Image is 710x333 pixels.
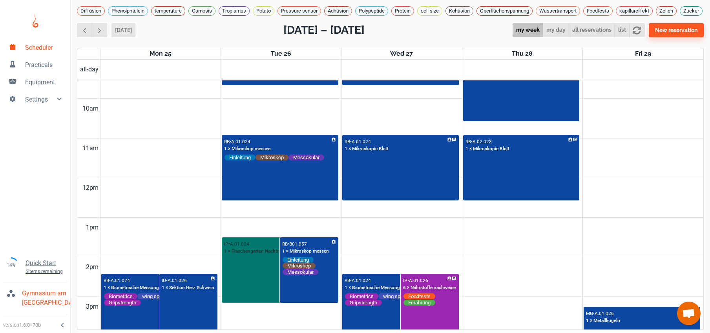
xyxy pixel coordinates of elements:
[510,48,534,59] a: August 28, 2025
[77,7,104,15] span: Diffusion
[168,278,187,283] p: A.01.026
[656,7,676,15] span: Zellen
[583,6,613,16] div: Foodtests
[656,6,677,16] div: Zellen
[389,48,414,59] a: August 27, 2025
[84,297,100,317] div: 3pm
[282,248,329,255] p: 1 × Mikroskop messen
[189,7,215,15] span: Osmosis
[392,7,414,15] span: Protein
[111,278,130,283] p: A.01.024
[253,7,274,15] span: Potato
[677,302,701,325] a: Chat öffnen
[108,7,148,15] span: Phenolphtalein
[78,65,100,74] span: all-day
[104,299,141,306] span: Gripstrength
[345,139,352,144] p: RB •
[230,241,249,247] p: A.01.024
[151,7,185,15] span: temperature
[162,284,214,291] p: 1 × Sektion Herz Schwein
[283,22,365,38] h2: [DATE] – [DATE]
[403,299,435,306] span: Ernährung
[224,241,230,247] p: IP •
[680,6,703,16] div: Zucker
[536,7,580,15] span: Wassertransport
[137,293,170,300] span: wing span
[403,278,409,283] p: IP •
[224,146,271,153] p: 1 × Mikroskop messen
[151,6,185,16] div: temperature
[224,154,256,161] span: Einleitung
[352,139,371,144] p: A.01.024
[417,6,442,16] div: cell size
[465,146,509,153] p: 1 × Mikroskopie Blatt
[162,278,168,283] p: IU •
[111,23,135,37] button: [DATE]
[277,6,321,16] div: Pressure sensor
[108,6,148,16] div: Phenolphtalein
[378,293,411,300] span: wing span
[104,293,137,300] span: Biometrics
[629,23,644,38] button: refresh
[633,48,653,59] a: August 29, 2025
[84,257,100,277] div: 2pm
[81,99,100,118] div: 10am
[282,241,289,247] p: RB •
[92,23,107,38] button: Next week
[77,23,92,38] button: Previous week
[345,146,389,153] p: 1 × Mikroskopie Blatt
[586,317,620,324] p: 1 × Metallkugeln
[283,269,318,275] span: Messokular
[77,6,105,16] div: Diffusion
[231,139,250,144] p: A.01.024
[325,7,352,15] span: Adhäsion
[403,284,456,291] p: 6 × Nährstoffe nachweise
[584,7,612,15] span: Foodtests
[352,278,371,283] p: A.01.024
[219,7,249,15] span: Tropismus
[615,23,630,38] button: list
[289,241,307,247] p: B01 057
[465,139,473,144] p: RB •
[355,6,388,16] div: Polypeptide
[188,6,215,16] div: Osmosis
[446,7,473,15] span: Kohäsion
[104,278,111,283] p: RB •
[324,6,352,16] div: Adhäsion
[288,154,324,161] span: Messokular
[616,6,653,16] div: kapillareffekt
[473,139,492,144] p: A.02.023
[403,293,435,300] span: Foodtests
[543,23,569,38] button: my day
[219,6,250,16] div: Tropismus
[569,23,615,38] button: all reservations
[586,311,595,316] p: MG •
[513,23,543,38] button: my week
[84,218,100,237] div: 1pm
[148,48,173,59] a: August 25, 2025
[253,6,274,16] div: Potato
[345,299,382,306] span: Gripstrength
[345,284,431,291] p: 1 × Biometrische Messungen & Handkraft
[680,7,702,15] span: Zucker
[224,248,284,255] p: 1 × Flaschengarten Nachtrag
[283,257,314,263] span: Einleitung
[256,154,288,161] span: Mikroskop
[616,7,652,15] span: kapillareffekt
[81,138,100,158] div: 11am
[345,278,352,283] p: RB •
[269,48,293,59] a: August 26, 2025
[477,7,532,15] span: Oberflächenspannung
[476,6,533,16] div: Oberflächenspannung
[224,139,231,144] p: RB •
[649,23,704,37] button: New reservation
[356,7,388,15] span: Polypeptide
[409,278,428,283] p: A.01.026
[283,262,316,269] span: Mikroskop
[536,6,580,16] div: Wassertransport
[345,293,378,300] span: Biometrics
[445,6,473,16] div: Kohäsion
[104,284,190,291] p: 1 × Biometrische Messungen & Handkraft
[391,6,414,16] div: Protein
[278,7,321,15] span: Pressure sensor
